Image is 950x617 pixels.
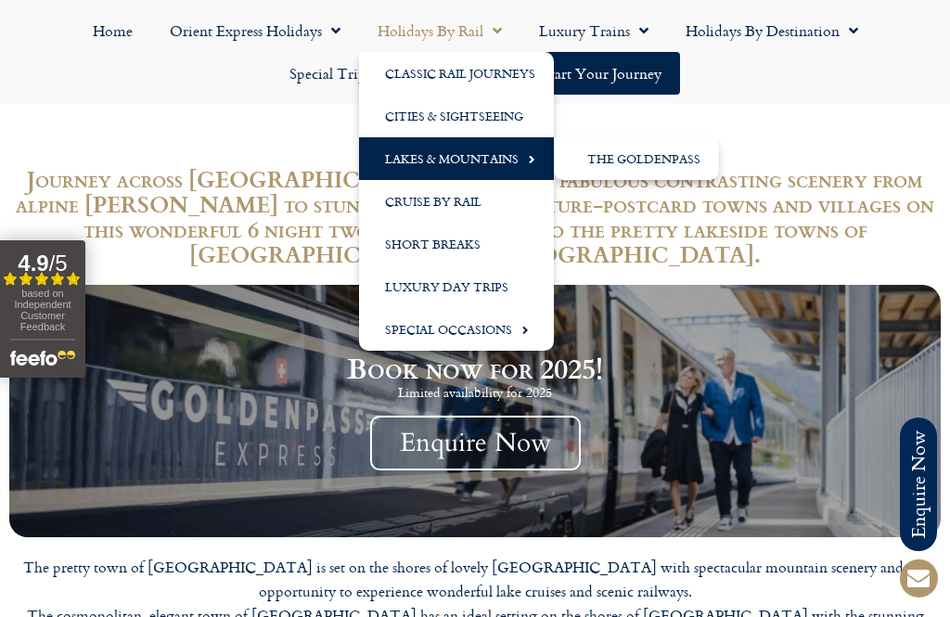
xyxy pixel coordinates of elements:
[370,416,581,470] span: Enquire Now
[74,9,151,52] a: Home
[667,9,877,52] a: Holidays by Destination
[359,9,520,52] a: Holidays by Rail
[554,137,719,180] a: The GoldenPass
[359,52,554,351] ul: Holidays by Rail
[9,9,941,95] nav: Menu
[42,384,908,402] div: Limited availability for 2025
[359,95,554,137] a: Cities & Sightseeing
[524,52,680,95] a: Start your Journey
[359,308,554,351] a: Special Occasions
[520,9,667,52] a: Luxury Trains
[42,353,908,384] h2: Book now for 2025!
[9,285,941,537] a: Book now for 2025! Limited availability for 2025 Enquire Now
[359,265,554,308] a: Luxury Day Trips
[359,137,554,180] a: Lakes & Mountains
[359,223,554,265] a: Short Breaks
[359,52,554,95] a: Classic Rail Journeys
[9,166,941,266] h2: Journey across [GEOGRAPHIC_DATA] and enjoy fabulous contrasting scenery from alpine [PERSON_NAME]...
[271,52,408,95] a: Special Trips
[554,137,719,180] ul: Lakes & Mountains
[359,180,554,223] a: Cruise by Rail
[151,9,359,52] a: Orient Express Holidays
